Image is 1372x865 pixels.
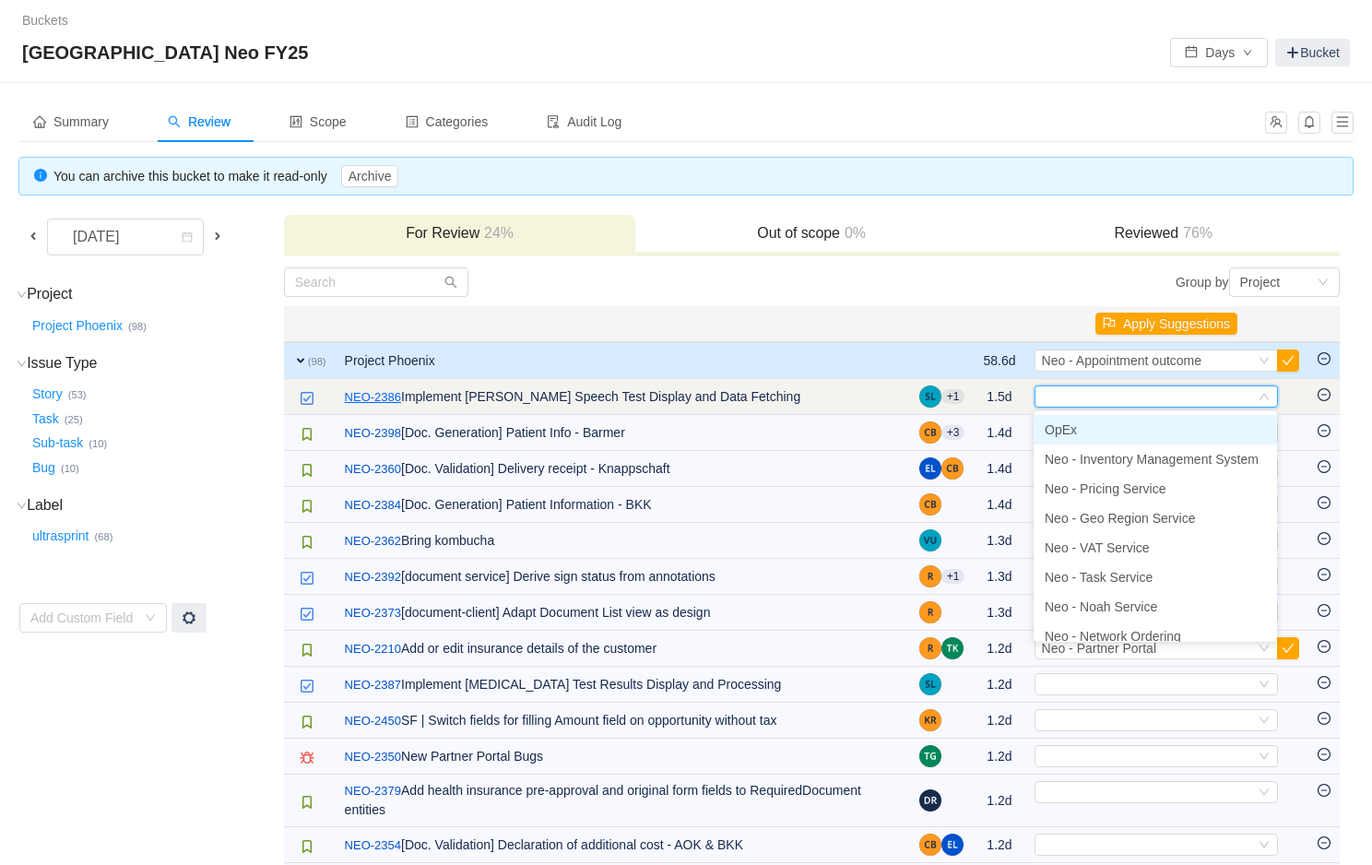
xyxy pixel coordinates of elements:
img: CB [941,457,964,480]
button: Project Phoenix [29,311,128,340]
small: (98) [308,356,326,367]
span: 0% [840,225,866,241]
span: [GEOGRAPHIC_DATA] Neo FY25 [22,38,319,67]
i: icon: down [1259,839,1270,852]
small: (25) [65,414,83,425]
td: 1.2d [974,775,1024,827]
td: 1.4d [974,451,1024,487]
td: [Doc. Generation] Patient Info - Barmer [336,415,910,451]
img: 10318 [300,391,314,406]
a: NEO-2450 [345,712,401,730]
i: icon: down [1259,643,1270,656]
h3: Label [29,496,282,515]
td: 1.4d [974,487,1024,523]
button: icon: check [1277,637,1299,659]
span: Neo - Appointment outcome [1042,353,1202,368]
button: Sub-task [29,429,89,458]
td: [Doc. Validation] Delivery receipt - Knappschaft [336,451,910,487]
i: icon: minus-circle [1318,532,1331,545]
span: 76% [1178,225,1212,241]
i: icon: minus-circle [1318,496,1331,509]
button: icon: flagApply Suggestions [1095,313,1237,335]
small: (53) [68,389,87,400]
aui-badge: +3 [941,425,965,440]
img: CB [919,834,941,856]
small: (68) [94,531,112,542]
img: TG [919,745,941,767]
img: SK [919,673,941,695]
i: icon: control [290,115,302,128]
span: Summary [33,114,109,129]
img: 10315 [300,643,314,658]
span: Scope [290,114,347,129]
h3: Project [29,285,282,303]
i: icon: down [1318,277,1329,290]
td: 1.2d [974,631,1024,667]
div: [DATE] [58,219,137,255]
a: NEO-2210 [345,640,401,658]
i: icon: search [168,115,181,128]
td: Project Phoenix [336,342,910,379]
a: Buckets [22,13,68,28]
h3: Reviewed [997,224,1331,243]
img: 10318 [300,679,314,693]
button: icon: team [1265,112,1287,134]
i: icon: search [444,276,457,289]
span: Audit Log [547,114,621,129]
img: 10315 [300,535,314,550]
i: icon: down [1259,355,1270,368]
button: Bug [29,453,61,482]
span: Categories [406,114,489,129]
td: 1.2d [974,827,1024,863]
img: CB [919,493,941,515]
a: NEO-2373 [345,604,401,622]
i: icon: minus-circle [1318,784,1331,797]
td: 1.2d [974,739,1024,775]
i: icon: minus-circle [1318,568,1331,581]
i: icon: minus-circle [1318,640,1331,653]
img: 10315 [300,795,314,810]
img: EL [941,834,964,856]
a: NEO-2386 [345,388,401,407]
span: Neo - Inventory Management System [1045,452,1259,467]
img: 10315 [300,715,314,729]
img: 10318 [300,607,314,622]
i: icon: calendar [182,231,193,244]
img: R [919,601,941,623]
div: Add Custom Field [30,609,136,627]
i: icon: minus-circle [1318,676,1331,689]
img: KR [919,709,941,731]
td: [document service] Derive sign status from annotations [336,559,910,595]
button: icon: menu [1331,112,1354,134]
img: DR [919,789,941,812]
i: icon: minus-circle [1318,424,1331,437]
aui-badge: +1 [941,389,965,404]
span: OpEx [1045,422,1077,437]
a: NEO-2398 [345,424,401,443]
i: icon: minus-circle [1318,836,1331,849]
td: Add health insurance pre-approval and original form fields to RequiredDocument entities [336,775,910,827]
img: 10315 [300,463,314,478]
img: VU [919,529,941,551]
img: TK [941,637,964,659]
i: icon: down [1259,751,1270,764]
i: icon: minus-circle [1318,712,1331,725]
td: 1.4d [974,415,1024,451]
a: NEO-2387 [345,676,401,694]
i: icon: down [1259,391,1270,404]
img: CB [919,421,941,444]
img: SK [919,385,941,408]
td: 58.6d [974,342,1024,379]
td: Implement [MEDICAL_DATA] Test Results Display and Processing [336,667,910,703]
a: NEO-2379 [345,782,401,800]
div: Project [1240,268,1281,296]
i: icon: minus-circle [1318,604,1331,617]
button: ultrasprint [29,522,94,551]
h3: Issue Type [29,354,282,373]
aui-badge: +1 [941,569,965,584]
i: icon: down [1259,715,1270,728]
span: Neo - Network Ordering [1045,629,1181,644]
img: EL [919,457,941,480]
small: (10) [61,463,79,474]
i: icon: down [1259,787,1270,800]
